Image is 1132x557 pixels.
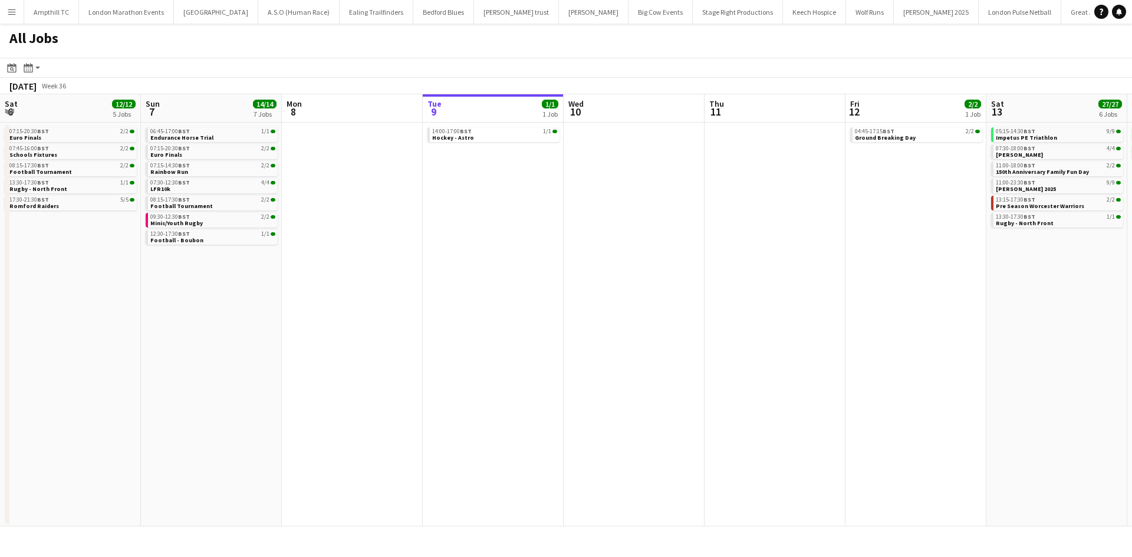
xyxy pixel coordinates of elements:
span: BST [178,179,190,186]
span: 2/2 [271,215,275,219]
span: 05:15-14:30 [996,128,1035,134]
span: 2/2 [1116,164,1121,167]
a: 12:30-17:30BST1/1Football - Boubon [150,230,275,243]
div: 07:15-20:30BST2/2Euro Finals [5,127,137,144]
div: 07:30-18:00BST4/4[PERSON_NAME] [991,144,1123,162]
button: Wolf Runs [846,1,894,24]
span: Sat [991,98,1004,109]
a: 07:30-12:30BST4/4LFR10k [150,179,275,192]
span: Football - Boubon [150,236,203,244]
span: BST [178,230,190,238]
span: Endurance Horse Trial [150,134,213,141]
div: [DATE] [9,80,37,92]
button: Bedford Blues [413,1,474,24]
span: 1/1 [271,232,275,236]
span: 1/1 [120,180,129,186]
span: 07:30-18:00 [996,146,1035,151]
span: 2/2 [271,198,275,202]
span: BST [37,196,49,203]
span: 2/2 [975,130,980,133]
span: Sat [5,98,18,109]
span: Thu [709,98,724,109]
span: Euro Finals [9,134,41,141]
span: BST [883,127,894,135]
span: 9 [426,105,442,118]
button: Keech Hospice [783,1,846,24]
button: Ampthill TC [24,1,79,24]
span: 1/1 [542,100,558,108]
span: 4/4 [271,181,275,184]
span: Mon [287,98,302,109]
span: BST [1024,162,1035,169]
span: 2/2 [261,197,269,203]
span: 4/4 [1107,146,1115,151]
button: Stage Right Productions [693,1,783,24]
a: 08:15-17:30BST2/2Football Tournament [9,162,134,175]
span: BST [1024,144,1035,152]
span: 06:45-17:00 [150,128,190,134]
span: 13:30-17:30 [996,214,1035,220]
span: 2/2 [130,164,134,167]
span: 5/5 [130,198,134,202]
a: 07:15-20:30BST2/2Euro Finals [9,127,134,141]
span: Impetus PE Triathlon [996,134,1057,141]
span: Sun [146,98,160,109]
div: 17:30-21:30BST5/5Romford Raiders [5,196,137,213]
span: Pre Season Worcester Warriors [996,202,1084,210]
div: 13:30-17:30BST1/1Rugby - North Front [5,179,137,196]
span: 9/9 [1116,130,1121,133]
button: [PERSON_NAME] trust [474,1,559,24]
div: 13:30-17:30BST1/1Rugby - North Front [991,213,1123,230]
div: 07:45-16:00BST2/2Schools Fixtures [5,144,137,162]
span: BST [37,162,49,169]
span: 1/1 [271,130,275,133]
span: Fri [850,98,860,109]
div: 12:30-17:30BST1/1Football - Boubon [146,230,278,247]
span: Romford Raiders [9,202,59,210]
div: 07:30-12:30BST4/4LFR10k [146,179,278,196]
div: 07:15-14:30BST2/2Rainbow Run [146,162,278,179]
span: BST [1024,127,1035,135]
span: 2/2 [120,146,129,151]
a: 04:45-17:15BST2/2Ground Breaking Day [855,127,980,141]
span: 13:15-17:30 [996,197,1035,203]
div: 5 Jobs [113,110,135,118]
span: 2/2 [261,163,269,169]
span: BST [178,127,190,135]
span: 1/1 [552,130,557,133]
div: 09:30-12:30BST2/2Minis/Youth Rugby [146,213,278,230]
span: BST [37,127,49,135]
button: Big Cow Events [628,1,693,24]
span: BST [37,144,49,152]
span: 2/2 [271,164,275,167]
span: Ground Breaking Day [855,134,916,141]
span: 2/2 [120,128,129,134]
div: 08:15-17:30BST2/2Football Tournament [5,162,137,179]
button: London Marathon Events [79,1,174,24]
div: 7 Jobs [254,110,276,118]
span: 12 [848,105,860,118]
span: 07:15-14:30 [150,163,190,169]
span: 14:00-17:00 [432,128,472,134]
a: 06:45-17:00BST1/1Endurance Horse Trial [150,127,275,141]
span: 04:45-17:15 [855,128,894,134]
span: 11:00-18:00 [996,163,1035,169]
span: Autumn Wolf [996,151,1043,159]
div: 06:45-17:00BST1/1Endurance Horse Trial [146,127,278,144]
span: 2/2 [966,128,974,134]
button: Ealing Trailfinders [340,1,413,24]
span: 4/4 [1116,147,1121,150]
span: Euro Finals [150,151,182,159]
span: Hockey - Astro [432,134,474,141]
div: 13:15-17:30BST2/2Pre Season Worcester Warriors [991,196,1123,213]
div: 14:00-17:00BST1/1Hockey - Astro [427,127,560,144]
span: 17:30-21:30 [9,197,49,203]
button: [PERSON_NAME] [559,1,628,24]
span: BST [178,144,190,152]
span: Tue [427,98,442,109]
span: 1/1 [261,128,269,134]
span: Rugby - North Front [996,219,1054,227]
span: BST [1024,213,1035,220]
span: Schools Fixtures [9,151,57,159]
span: Minis/Youth Rugby [150,219,203,227]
